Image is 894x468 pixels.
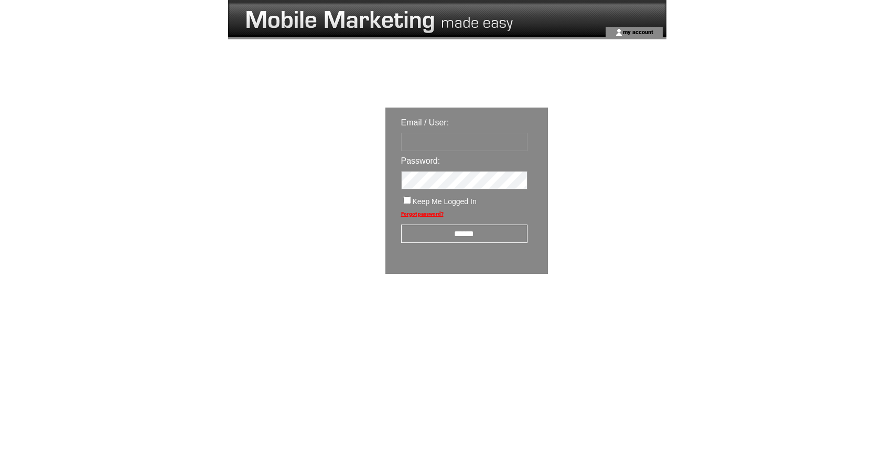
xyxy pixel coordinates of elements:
span: Email / User: [401,118,449,127]
a: Forgot password? [401,211,444,217]
span: Keep Me Logged In [413,197,477,206]
a: my account [623,28,653,35]
span: Password: [401,156,440,165]
img: account_icon.gif;jsessionid=CF748DE63BFC70DF8D5DFC091947FAE6 [615,28,623,37]
img: transparent.png;jsessionid=CF748DE63BFC70DF8D5DFC091947FAE6 [578,300,631,313]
